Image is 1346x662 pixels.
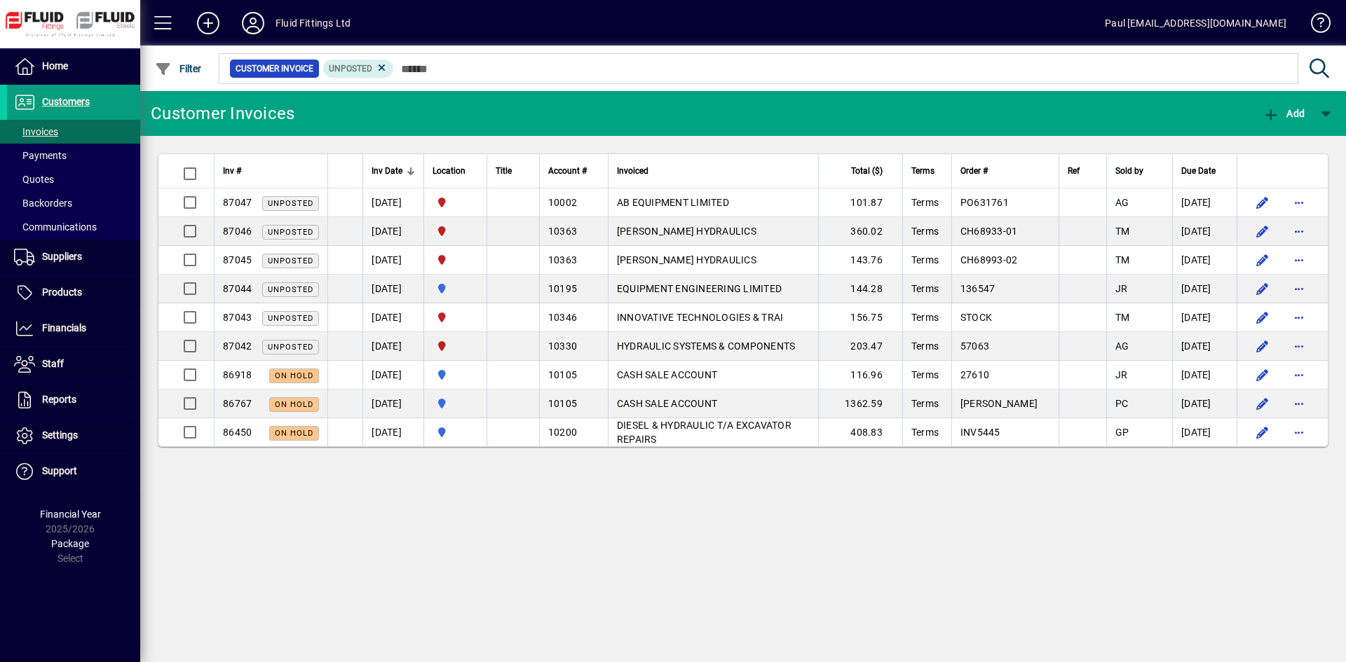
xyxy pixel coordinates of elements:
[275,400,313,409] span: On hold
[42,358,64,369] span: Staff
[323,60,394,78] mat-chip: Customer Invoice Status: Unposted
[51,538,89,549] span: Package
[617,312,784,323] span: INNOVATIVE TECHNOLOGIES & TRAI
[14,174,54,185] span: Quotes
[1172,246,1237,275] td: [DATE]
[1288,421,1310,443] button: More options
[911,163,934,179] span: Terms
[433,425,478,440] span: AUCKLAND
[911,369,939,380] span: Terms
[236,62,313,76] span: Customer Invoice
[1115,226,1130,237] span: TM
[268,228,313,237] span: Unposted
[362,275,423,303] td: [DATE]
[960,254,1018,266] span: CH68993-02
[1181,163,1228,179] div: Due Date
[818,217,902,246] td: 360.02
[433,223,478,239] span: FLUID FITTINGS CHRISTCHURCH
[548,369,577,380] span: 10105
[362,361,423,389] td: [DATE]
[1288,249,1310,271] button: More options
[1251,421,1274,443] button: Edit
[14,150,67,161] span: Payments
[1068,163,1098,179] div: Ref
[617,398,717,409] span: CASH SALE ACCOUNT
[1288,277,1310,300] button: More options
[1172,361,1237,389] td: [DATE]
[223,163,241,179] span: Inv #
[1259,101,1308,126] button: Add
[151,102,294,125] div: Customer Invoices
[268,256,313,266] span: Unposted
[1115,283,1128,294] span: JR
[548,163,599,179] div: Account #
[1115,163,1143,179] span: Sold by
[362,303,423,332] td: [DATE]
[433,396,478,411] span: AUCKLAND
[372,163,415,179] div: Inv Date
[851,163,883,179] span: Total ($)
[231,11,276,36] button: Profile
[362,217,423,246] td: [DATE]
[1115,398,1129,409] span: PC
[1288,392,1310,415] button: More options
[818,361,902,389] td: 116.96
[960,312,992,323] span: STOCK
[433,281,478,296] span: AUCKLAND
[7,120,140,144] a: Invoices
[827,163,895,179] div: Total ($)
[223,340,252,352] span: 87042
[186,11,231,36] button: Add
[818,246,902,275] td: 143.76
[223,163,319,179] div: Inv #
[818,303,902,332] td: 156.75
[268,343,313,352] span: Unposted
[1251,220,1274,242] button: Edit
[617,283,782,294] span: EQUIPMENT ENGINEERING LIMITED
[960,163,1050,179] div: Order #
[911,312,939,323] span: Terms
[362,389,423,418] td: [DATE]
[433,252,478,268] span: FLUID FITTINGS CHRISTCHURCH
[7,167,140,191] a: Quotes
[960,197,1009,208] span: PO631761
[433,195,478,210] span: FLUID FITTINGS CHRISTCHURCH
[362,188,423,217] td: [DATE]
[1263,108,1305,119] span: Add
[1288,220,1310,242] button: More options
[1172,303,1237,332] td: [DATE]
[617,340,796,352] span: HYDRAULIC SYSTEMS & COMPONENTS
[617,163,648,179] span: Invoiced
[1288,364,1310,386] button: More options
[362,332,423,361] td: [DATE]
[433,338,478,354] span: FLUID FITTINGS CHRISTCHURCH
[1251,392,1274,415] button: Edit
[617,420,791,445] span: DIESEL & HYDRAULIC T/A EXCAVATOR REPAIRS
[268,314,313,323] span: Unposted
[818,389,902,418] td: 1362.59
[1172,188,1237,217] td: [DATE]
[1288,335,1310,357] button: More options
[496,163,512,179] span: Title
[151,56,205,81] button: Filter
[548,254,577,266] span: 10363
[911,197,939,208] span: Terms
[329,64,372,74] span: Unposted
[960,340,989,352] span: 57063
[960,427,1000,438] span: INV5445
[1251,277,1274,300] button: Edit
[268,285,313,294] span: Unposted
[496,163,531,179] div: Title
[1115,340,1129,352] span: AG
[911,398,939,409] span: Terms
[40,509,101,520] span: Financial Year
[1300,3,1328,48] a: Knowledge Base
[223,226,252,237] span: 87046
[1251,306,1274,329] button: Edit
[42,60,68,71] span: Home
[7,191,140,215] a: Backorders
[818,418,902,446] td: 408.83
[14,198,72,209] span: Backorders
[7,418,140,453] a: Settings
[1251,335,1274,357] button: Edit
